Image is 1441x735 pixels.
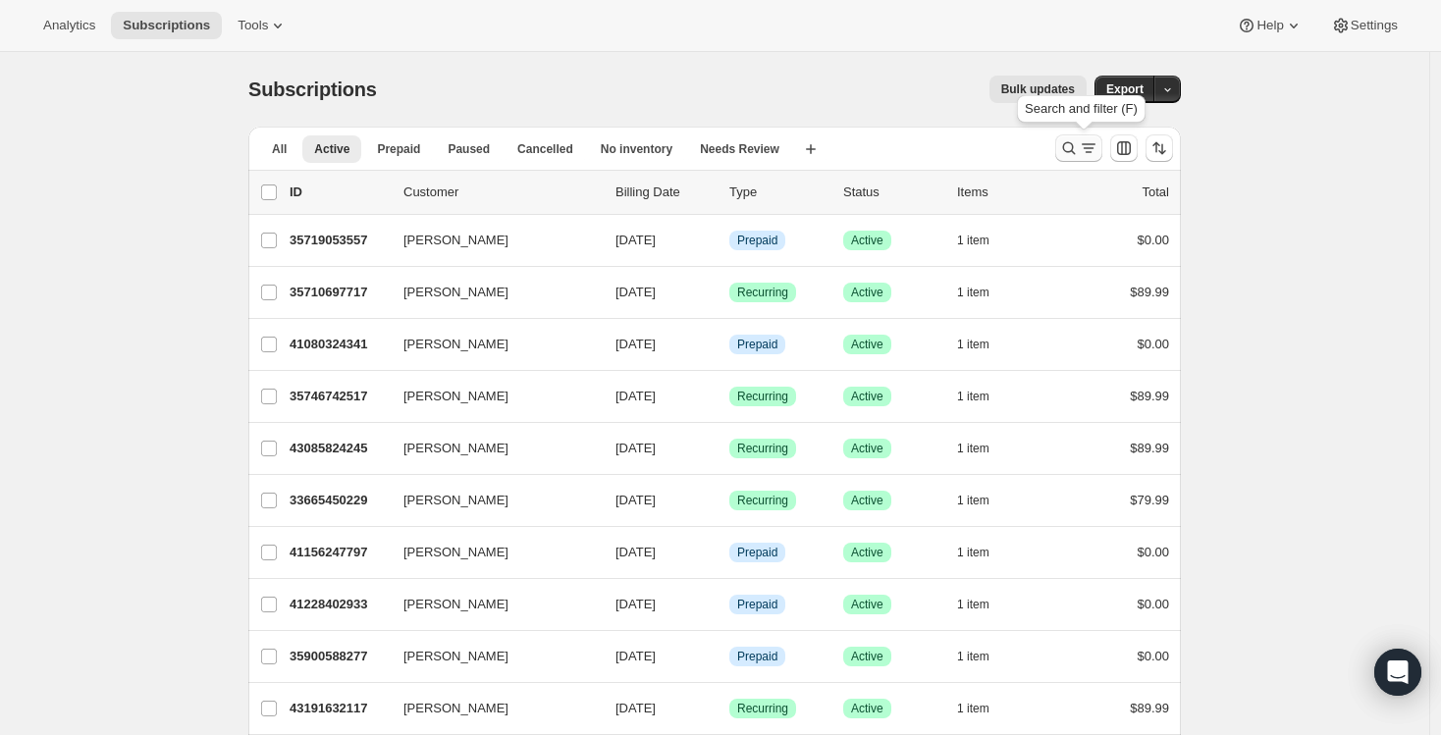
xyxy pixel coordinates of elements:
span: Recurring [737,493,788,508]
button: [PERSON_NAME] [392,433,588,464]
span: Recurring [737,441,788,456]
p: 33665450229 [290,491,388,510]
button: 1 item [957,539,1011,566]
div: Open Intercom Messenger [1374,649,1421,696]
span: [PERSON_NAME] [403,595,508,614]
button: 1 item [957,331,1011,358]
span: [DATE] [615,701,656,715]
button: [PERSON_NAME] [392,277,588,308]
span: Active [851,545,883,560]
span: [DATE] [615,233,656,247]
p: 35900588277 [290,647,388,666]
p: 43191632117 [290,699,388,718]
span: 1 item [957,649,989,664]
span: Active [851,441,883,456]
span: Paused [448,141,490,157]
div: 35900588277[PERSON_NAME][DATE]InfoPrepaidSuccessActive1 item$0.00 [290,643,1169,670]
button: Sort the results [1146,134,1173,162]
span: Prepaid [377,141,420,157]
p: 35710697717 [290,283,388,302]
span: 1 item [957,597,989,612]
button: Customize table column order and visibility [1110,134,1138,162]
p: Status [843,183,941,202]
span: Active [851,597,883,612]
button: Export [1094,76,1155,103]
p: 35746742517 [290,387,388,406]
span: Active [851,701,883,716]
span: [DATE] [615,337,656,351]
p: 41080324341 [290,335,388,354]
div: 35710697717[PERSON_NAME][DATE]SuccessRecurringSuccessActive1 item$89.99 [290,279,1169,306]
span: Active [851,389,883,404]
span: 1 item [957,233,989,248]
button: [PERSON_NAME] [392,641,588,672]
span: [PERSON_NAME] [403,231,508,250]
span: Active [851,337,883,352]
button: [PERSON_NAME] [392,693,588,724]
span: Active [314,141,349,157]
span: Tools [238,18,268,33]
span: [PERSON_NAME] [403,699,508,718]
span: [DATE] [615,545,656,559]
span: $89.99 [1130,285,1169,299]
div: 41228402933[PERSON_NAME][DATE]InfoPrepaidSuccessActive1 item$0.00 [290,591,1169,618]
p: Billing Date [615,183,714,202]
p: 41228402933 [290,595,388,614]
span: 1 item [957,545,989,560]
span: [DATE] [615,597,656,611]
p: Total [1143,183,1169,202]
span: Subscriptions [248,79,377,100]
div: 33665450229[PERSON_NAME][DATE]SuccessRecurringSuccessActive1 item$79.99 [290,487,1169,514]
button: 1 item [957,227,1011,254]
span: Active [851,649,883,664]
div: 41156247797[PERSON_NAME][DATE]InfoPrepaidSuccessActive1 item$0.00 [290,539,1169,566]
span: [DATE] [615,285,656,299]
button: [PERSON_NAME] [392,381,588,412]
span: Active [851,493,883,508]
span: No inventory [601,141,672,157]
span: Bulk updates [1001,81,1075,97]
span: Recurring [737,701,788,716]
p: Customer [403,183,600,202]
span: [PERSON_NAME] [403,335,508,354]
div: 41080324341[PERSON_NAME][DATE]InfoPrepaidSuccessActive1 item$0.00 [290,331,1169,358]
span: $0.00 [1137,649,1169,663]
button: 1 item [957,643,1011,670]
span: $89.99 [1130,389,1169,403]
button: Tools [226,12,299,39]
button: Create new view [795,135,827,163]
p: 43085824245 [290,439,388,458]
span: Prepaid [737,597,777,612]
p: 41156247797 [290,543,388,562]
span: Recurring [737,285,788,300]
button: Bulk updates [989,76,1087,103]
div: Type [729,183,827,202]
button: 1 item [957,695,1011,722]
span: 1 item [957,389,989,404]
button: [PERSON_NAME] [392,589,588,620]
span: 1 item [957,337,989,352]
span: Export [1106,81,1144,97]
button: Settings [1319,12,1410,39]
button: Search and filter results [1055,134,1102,162]
span: [PERSON_NAME] [403,387,508,406]
span: $89.99 [1130,701,1169,715]
p: 35719053557 [290,231,388,250]
span: $0.00 [1137,233,1169,247]
span: [PERSON_NAME] [403,283,508,302]
span: Help [1256,18,1283,33]
span: [DATE] [615,649,656,663]
div: Items [957,183,1055,202]
button: 1 item [957,279,1011,306]
span: Needs Review [700,141,779,157]
div: 35746742517[PERSON_NAME][DATE]SuccessRecurringSuccessActive1 item$89.99 [290,383,1169,410]
button: [PERSON_NAME] [392,225,588,256]
span: Settings [1351,18,1398,33]
span: [PERSON_NAME] [403,647,508,666]
span: All [272,141,287,157]
button: 1 item [957,435,1011,462]
span: $89.99 [1130,441,1169,455]
p: ID [290,183,388,202]
span: [PERSON_NAME] [403,543,508,562]
span: Prepaid [737,233,777,248]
